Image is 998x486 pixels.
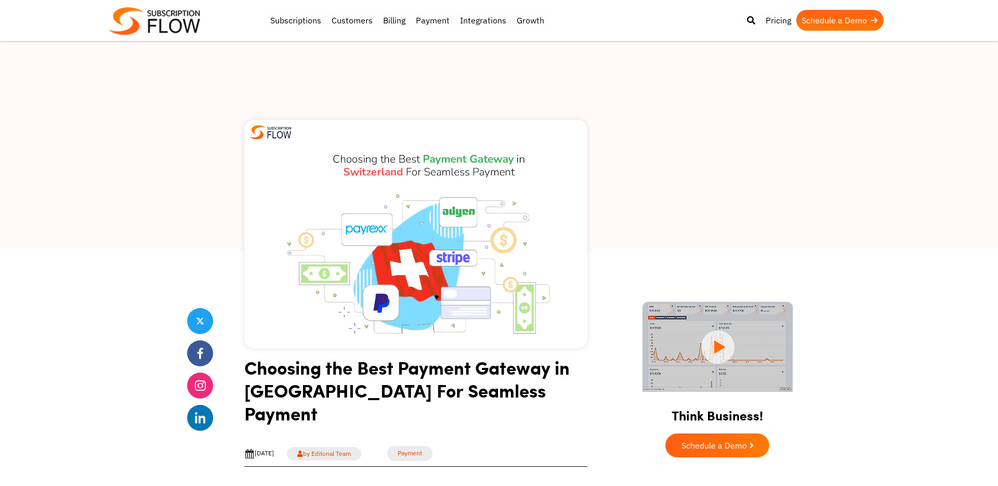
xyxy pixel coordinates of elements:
[681,441,747,450] span: Schedule a Demo
[796,10,884,31] a: Schedule a Demo
[665,433,769,457] a: Schedule a Demo
[244,449,274,459] div: [DATE]
[455,10,511,31] a: Integrations
[244,120,587,349] img: Best-Payment-Gateway-in-Switzerland
[511,10,549,31] a: Growth
[326,10,378,31] a: Customers
[642,302,793,392] img: intro video
[387,446,432,461] a: Payment
[411,10,455,31] a: Payment
[287,447,361,461] a: by Editorial Team
[378,10,411,31] a: Billing
[265,10,326,31] a: Subscriptions
[624,395,811,428] h2: Think Business!
[244,356,587,432] h1: Choosing the Best Payment Gateway in [GEOGRAPHIC_DATA] For Seamless Payment
[760,10,796,31] a: Pricing
[109,7,200,35] img: Subscriptionflow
